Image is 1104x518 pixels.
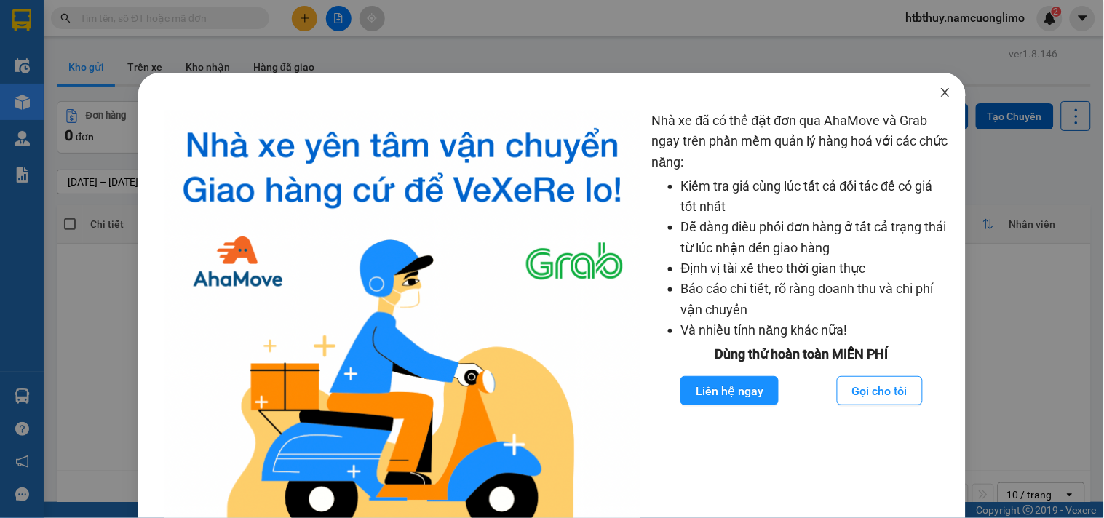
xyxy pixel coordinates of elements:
span: Gọi cho tôi [852,382,908,400]
li: Và nhiều tính năng khác nữa! [681,320,952,340]
span: Liên hệ ngay [696,382,763,400]
span: close [940,87,951,98]
li: Kiểm tra giá cùng lúc tất cả đối tác để có giá tốt nhất [681,176,952,218]
button: Close [925,73,966,113]
button: Gọi cho tôi [837,376,923,405]
li: Định vị tài xế theo thời gian thực [681,258,952,279]
li: Báo cáo chi tiết, rõ ràng doanh thu và chi phí vận chuyển [681,279,952,320]
div: Dùng thử hoàn toàn MIỄN PHÍ [652,344,952,364]
li: Dễ dàng điều phối đơn hàng ở tất cả trạng thái từ lúc nhận đến giao hàng [681,217,952,258]
button: Liên hệ ngay [680,376,779,405]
